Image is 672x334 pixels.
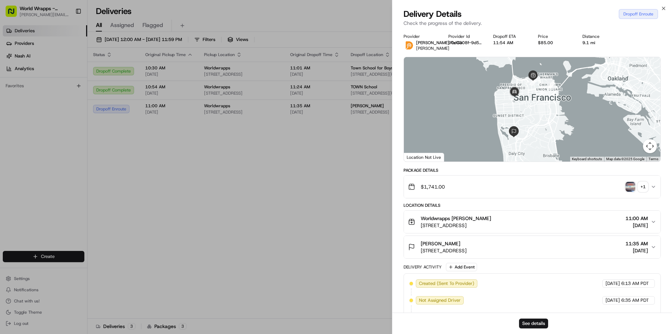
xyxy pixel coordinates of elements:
[70,119,85,124] span: Pylon
[7,102,13,108] div: 📗
[404,264,442,270] div: Delivery Activity
[404,176,660,198] button: $1,741.00photo_proof_of_pickup image+1
[404,34,437,39] div: Provider
[643,139,657,153] button: Map camera controls
[605,280,620,287] span: [DATE]
[625,222,648,229] span: [DATE]
[49,118,85,124] a: Powered byPylon
[7,28,127,39] p: Welcome 👋
[625,182,635,192] img: photo_proof_of_pickup image
[544,80,557,93] div: 1
[572,157,602,162] button: Keyboard shortcuts
[404,153,444,162] div: Location Not Live
[649,157,658,161] a: Terms
[621,297,649,304] span: 6:35 AM PDT
[421,240,460,247] span: [PERSON_NAME]
[7,67,20,80] img: 1736555255976-a54dd68f-1ca7-489b-9aae-adbdc363a1c4
[404,40,415,51] img: ddtg_logo_v2.png
[625,215,648,222] span: 11:00 AM
[421,215,491,222] span: Worldwrapps [PERSON_NAME]
[18,45,115,53] input: Clear
[7,7,21,21] img: Nash
[493,40,527,46] div: 11:54 AM
[4,99,56,111] a: 📗Knowledge Base
[625,247,648,254] span: [DATE]
[448,40,482,46] button: 90d0308f-9d55-d7c1-9a24-368a5a6c456c
[406,152,429,162] a: Open this area in Google Maps (opens a new window)
[416,46,449,51] span: [PERSON_NAME]
[606,157,644,161] span: Map data ©2025 Google
[24,67,115,74] div: Start new chat
[544,77,558,91] div: 2
[625,240,648,247] span: 11:35 AM
[538,34,572,39] div: Price
[419,297,461,304] span: Not Assigned Driver
[119,69,127,77] button: Start new chat
[638,182,648,192] div: + 1
[538,40,572,46] div: $85.00
[605,297,620,304] span: [DATE]
[14,102,54,109] span: Knowledge Base
[56,99,115,111] a: 💻API Documentation
[24,74,89,80] div: We're available if you need us!
[621,280,649,287] span: 6:13 AM PDT
[421,247,467,254] span: [STREET_ADDRESS]
[448,34,482,39] div: Provider Id
[416,40,462,46] span: [PERSON_NAME] To Go
[404,211,660,233] button: Worldwrapps [PERSON_NAME][STREET_ADDRESS]11:00 AM[DATE]
[446,263,477,271] button: Add Event
[421,183,445,190] span: $1,741.00
[406,152,429,162] img: Google
[404,168,661,173] div: Package Details
[421,222,491,229] span: [STREET_ADDRESS]
[493,34,527,39] div: Dropoff ETA
[404,20,661,27] p: Check the progress of the delivery.
[419,280,474,287] span: Created (Sent To Provider)
[66,102,112,109] span: API Documentation
[519,319,548,328] button: See details
[625,182,648,192] button: photo_proof_of_pickup image+1
[582,40,616,46] div: 9.1 mi
[582,34,616,39] div: Distance
[404,203,661,208] div: Location Details
[59,102,65,108] div: 💻
[404,8,462,20] span: Delivery Details
[404,236,660,258] button: [PERSON_NAME][STREET_ADDRESS]11:35 AM[DATE]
